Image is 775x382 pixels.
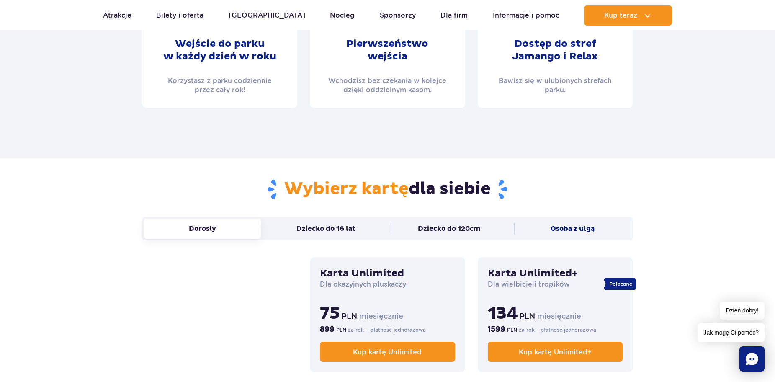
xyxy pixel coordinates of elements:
button: Dziecko do 120cm [391,219,508,239]
a: Nocleg [330,5,355,26]
h2: Wejście do parku w każdy dzień w roku [163,38,276,63]
p: Korzystasz z parku codziennie przez cały rok! [152,76,287,95]
a: Kup kartę Unlimited [320,342,455,362]
h2: Pierwszeństwo wejścia [346,38,428,63]
a: Dla firm [440,5,468,26]
span: Kup teraz [604,12,637,19]
span: PLN [507,326,517,334]
span: PLN [336,326,346,334]
span: Kup kartę Unlimited [353,348,422,356]
p: Wchodzisz bez czekania w kolejce dzięki oddzielnym kasom. [320,76,455,95]
a: Atrakcje [103,5,131,26]
button: Kup teraz [584,5,672,26]
h2: dla siebie [142,178,633,200]
span: Wybierz kartę [284,178,409,199]
a: [GEOGRAPHIC_DATA] [229,5,305,26]
a: Bilety i oferta [156,5,203,26]
h3: Karta Unlimited [320,267,455,280]
p: Dla wielbicieli tropików [488,280,623,289]
p: miesięcznie [488,303,623,324]
span: Dzień dobry! [720,302,765,320]
b: 134 [488,303,518,324]
span: PLN [342,311,357,321]
a: Informacje i pomoc [493,5,559,26]
p: miesięcznie [320,303,455,324]
h2: Dostęp do stref Jamango i Relax [512,38,598,63]
p: za rok − płatność jednorazowa [488,324,623,334]
b: 899 [320,324,335,334]
button: Dziecko do 16 lat [268,219,384,239]
b: 75 [320,303,340,324]
button: Dorosły [144,219,261,239]
span: Kup kartę Unlimited+ [519,348,592,356]
p: za rok − płatność jednorazowa [320,324,455,334]
div: Chat [739,346,765,372]
p: Dla okazyjnych pluskaczy [320,280,455,289]
b: 1599 [488,324,505,334]
a: Kup kartę Unlimited+ [488,342,623,362]
span: PLN [520,311,535,321]
p: Bawisz się w ulubionych strefach parku. [488,76,623,95]
span: Jak mogę Ci pomóc? [698,323,765,342]
button: Osoba z ulgą [514,219,631,239]
h3: Karta Unlimited+ [488,267,623,280]
a: Sponsorzy [380,5,416,26]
